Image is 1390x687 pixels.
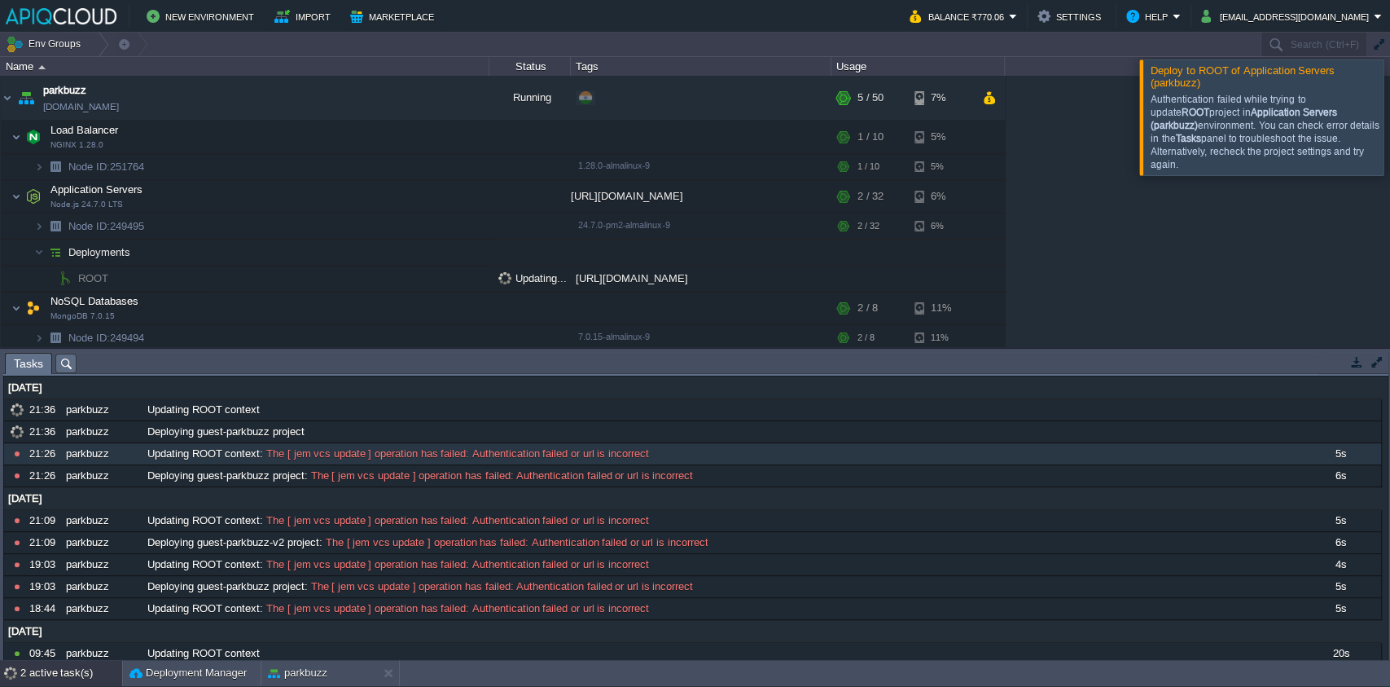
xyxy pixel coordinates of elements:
[857,214,879,239] div: 2 / 32
[1300,510,1380,531] div: 5s
[147,447,260,461] span: Updating ROOT context
[1300,643,1380,664] div: 20s
[34,240,44,265] img: AMDAwAAAACH5BAEAAAAALAAAAAABAAEAAAICRAEAOw==
[49,294,141,308] span: NoSQL Databases
[62,532,142,553] div: parkbuzz
[67,331,147,345] a: Node ID:249494
[68,332,110,344] span: Node ID:
[4,621,1381,642] div: [DATE]
[29,598,60,619] div: 18:44
[67,160,147,174] a: Node ID:251764
[1175,133,1200,144] b: Tasks
[62,576,142,597] div: parkbuzz
[67,160,147,174] span: 251764
[1126,7,1173,26] button: Help
[22,121,45,153] img: AMDAwAAAACH5BAEAAAAALAAAAAABAAEAAAICRAEAOw==
[77,271,111,285] span: ROOT
[857,154,879,179] div: 1 / 10
[274,7,335,26] button: Import
[67,245,133,259] span: Deployments
[54,266,77,291] img: AMDAwAAAACH5BAEAAAAALAAAAAABAAEAAAICRAEAOw==
[308,469,694,483] span: The [ jem vcs update ] operation has failed: Authentication failed or url is incorrect
[857,325,875,350] div: 2 / 8
[147,469,305,483] span: Deploying guest-parkbuzz project
[147,579,305,594] span: Deploying guest-parkbuzz project
[34,214,44,239] img: AMDAwAAAACH5BAEAAAAALAAAAAABAAEAAAICRAEAOw==
[4,488,1381,509] div: [DATE]
[1300,532,1380,553] div: 6s
[308,579,694,594] span: The [ jem vcs update ] operation has failed: Authentication failed or url is incorrect
[6,33,86,55] button: Env Groups
[143,554,1299,575] div: :
[147,557,260,572] span: Updating ROOT context
[44,214,67,239] img: AMDAwAAAACH5BAEAAAAALAAAAAABAAEAAAICRAEAOw==
[268,665,327,681] button: parkbuzz
[62,554,142,575] div: parkbuzz
[44,325,67,350] img: AMDAwAAAACH5BAEAAAAALAAAAAABAAEAAAICRAEAOw==
[29,399,60,421] div: 21:36
[143,576,1299,597] div: :
[62,643,142,664] div: parkbuzz
[2,57,489,76] div: Name
[34,154,44,179] img: AMDAwAAAACH5BAEAAAAALAAAAAABAAEAAAICRAEAOw==
[571,266,831,291] div: [URL][DOMAIN_NAME]
[147,646,260,661] span: Updating ROOT context
[34,325,44,350] img: AMDAwAAAACH5BAEAAAAALAAAAAABAAEAAAICRAEAOw==
[50,140,103,150] span: NGINX 1.28.0
[38,65,46,69] img: AMDAwAAAACH5BAEAAAAALAAAAAABAAEAAAICRAEAOw==
[832,57,1004,76] div: Usage
[43,99,119,115] a: [DOMAIN_NAME]
[1037,7,1106,26] button: Settings
[914,292,967,324] div: 11%
[914,121,967,153] div: 5%
[147,425,305,439] span: Deploying guest-parkbuzz project
[147,535,319,550] span: Deploying guest-parkbuzz-v2 project
[44,240,67,265] img: AMDAwAAAACH5BAEAAAAALAAAAAABAAEAAAICRAEAOw==
[498,272,567,284] span: Updating...
[857,76,884,120] div: 5 / 50
[22,292,45,324] img: AMDAwAAAACH5BAEAAAAALAAAAAABAAEAAAICRAEAOw==
[350,7,439,26] button: Marketplace
[147,403,260,417] span: Updating ROOT context
[1151,93,1379,171] div: Authentication failed while trying to update project in environment. You can check error details ...
[857,121,884,153] div: 1 / 10
[29,421,60,443] div: 21:36
[857,180,884,213] div: 2 / 32
[29,643,60,664] div: 09:45
[62,421,142,443] div: parkbuzz
[143,510,1299,531] div: :
[4,377,1381,399] div: [DATE]
[143,443,1299,465] div: :
[143,532,1299,553] div: :
[29,443,60,465] div: 21:26
[1300,598,1380,619] div: 5s
[49,123,121,137] span: Load Balancer
[143,598,1299,619] div: :
[44,266,54,291] img: AMDAwAAAACH5BAEAAAAALAAAAAABAAEAAAICRAEAOw==
[857,292,878,324] div: 2 / 8
[67,219,147,233] a: Node ID:249495
[68,220,110,232] span: Node ID:
[1300,465,1380,487] div: 6s
[914,214,967,239] div: 6%
[263,601,649,616] span: The [ jem vcs update ] operation has failed: Authentication failed or url is incorrect
[143,465,1299,487] div: :
[49,295,141,307] a: NoSQL DatabasesMongoDB 7.0.15
[914,154,967,179] div: 5%
[147,513,260,528] span: Updating ROOT context
[147,7,259,26] button: New Environment
[50,200,123,209] span: Node.js 24.7.0 LTS
[578,332,650,341] span: 7.0.15-almalinux-9
[914,325,967,350] div: 11%
[578,220,670,230] span: 24.7.0-pm2-almalinux-9
[490,57,570,76] div: Status
[62,510,142,531] div: parkbuzz
[910,7,1009,26] button: Balance ₹770.06
[11,121,21,153] img: AMDAwAAAACH5BAEAAAAALAAAAAABAAEAAAICRAEAOw==
[147,601,260,616] span: Updating ROOT context
[29,465,60,487] div: 21:26
[322,535,708,550] span: The [ jem vcs update ] operation has failed: Authentication failed or url is incorrect
[43,82,86,99] span: parkbuzz
[14,354,43,374] span: Tasks
[1151,107,1337,131] b: Application Servers (parkbuzz)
